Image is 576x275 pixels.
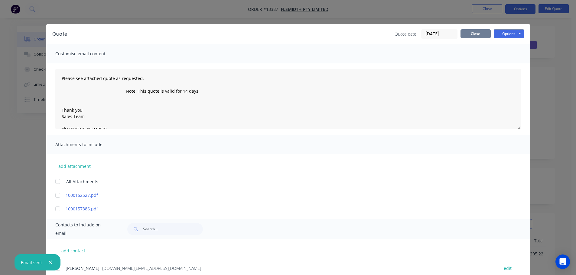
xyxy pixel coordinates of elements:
a: 1000152527.pdf [66,192,493,198]
button: Options [494,29,524,38]
button: edit [500,264,515,272]
span: - [DOMAIN_NAME][EMAIL_ADDRESS][DOMAIN_NAME] [99,265,201,271]
div: Quote [52,30,67,38]
div: Email sent [21,259,42,266]
textarea: Please see attached quote as requested. Note: This quote is valid for 14 days Thank you, Sales Te... [55,69,521,129]
span: Quote date [395,31,416,37]
input: Search... [143,223,203,235]
div: Open Intercom Messenger [555,254,570,269]
span: [PERSON_NAME] [66,265,99,271]
a: 1000157386.pdf [66,206,493,212]
button: add contact [55,246,92,255]
button: Close [460,29,491,38]
span: All Attachments [66,178,98,185]
span: Attachments to include [55,140,122,149]
span: Contacts to include on email [55,221,112,238]
span: Customise email content [55,50,122,58]
button: add attachment [55,161,94,171]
